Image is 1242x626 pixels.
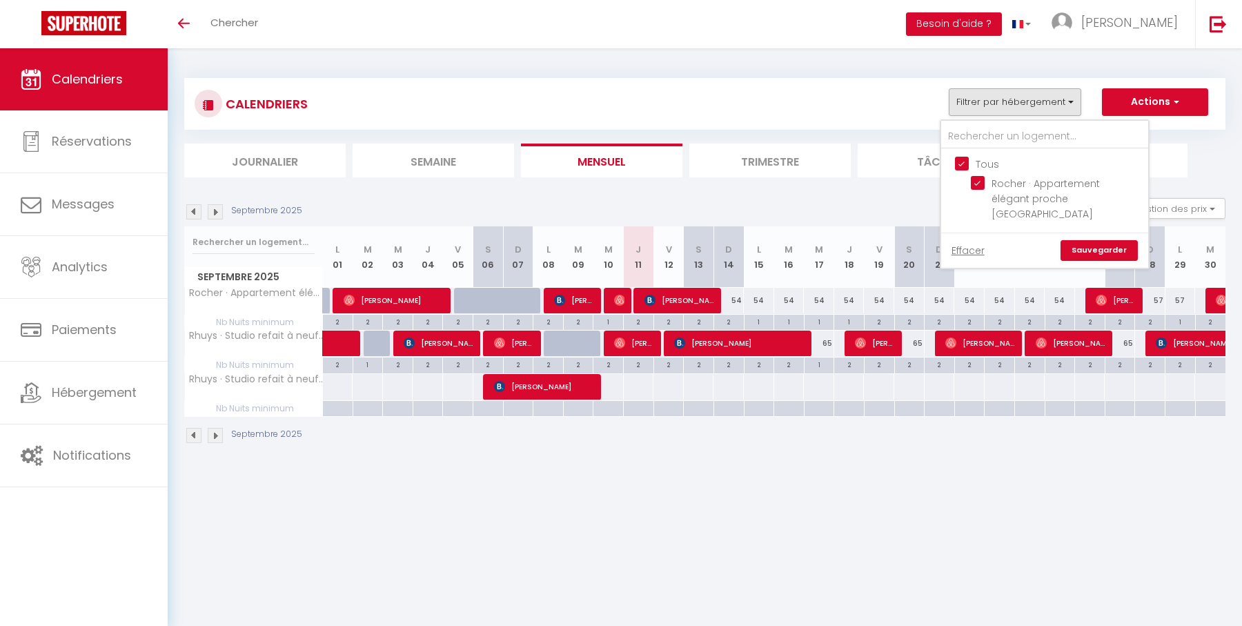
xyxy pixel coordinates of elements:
abbr: L [335,243,339,256]
abbr: V [666,243,672,256]
div: 2 [1135,358,1165,371]
img: ... [1052,12,1072,33]
li: Semaine [353,144,514,177]
span: [PERSON_NAME] [644,287,716,313]
div: 2 [1045,315,1075,328]
div: 2 [714,315,744,328]
div: 1 [774,315,804,328]
div: 2 [1015,358,1045,371]
th: 18 [834,226,865,288]
button: Ouvrir le widget de chat LiveChat [11,6,52,47]
span: Rhuys · Studio refait à neuf avec Parking en [GEOGRAPHIC_DATA] [187,331,325,341]
div: 2 [504,315,533,328]
img: Super Booking [41,11,126,35]
span: Nb Nuits minimum [185,401,322,416]
div: 2 [533,315,563,328]
div: 1 [805,358,834,371]
div: 54 [804,288,834,313]
th: 02 [353,226,383,288]
abbr: V [876,243,883,256]
div: 54 [954,288,985,313]
div: 54 [894,288,925,313]
span: [PERSON_NAME] [1081,14,1178,31]
abbr: M [394,243,402,256]
abbr: D [936,243,943,256]
button: Actions [1102,88,1208,116]
div: 65 [1105,331,1135,356]
th: 15 [744,226,774,288]
div: 1 [353,358,383,371]
button: Gestion des prix [1123,198,1225,219]
span: [PERSON_NAME] [855,330,896,356]
div: 54 [925,288,955,313]
div: 2 [895,315,925,328]
div: 2 [745,358,774,371]
div: 2 [955,358,985,371]
abbr: L [757,243,761,256]
div: 54 [774,288,805,313]
a: Sauvegarder [1061,240,1138,261]
div: 2 [684,358,713,371]
abbr: D [1147,243,1154,256]
span: Rhuys · Studio refait à neuf avec Parking en [GEOGRAPHIC_DATA] [187,374,325,384]
span: [PERSON_NAME] [404,330,475,356]
div: 2 [1015,315,1045,328]
span: Messages [52,195,115,213]
span: [PERSON_NAME] [554,287,595,313]
abbr: M [604,243,613,256]
li: Journalier [184,144,346,177]
th: 11 [624,226,654,288]
abbr: M [364,243,372,256]
div: 2 [985,358,1014,371]
div: 57 [1165,288,1196,313]
abbr: M [785,243,793,256]
div: 65 [804,331,834,356]
div: 1 [593,315,623,328]
div: 2 [323,358,353,371]
abbr: J [847,243,852,256]
div: 54 [985,288,1015,313]
div: 2 [1045,358,1075,371]
th: 17 [804,226,834,288]
div: 2 [865,315,894,328]
span: Hébergement [52,384,137,401]
abbr: L [1178,243,1182,256]
p: Septembre 2025 [231,204,302,217]
span: Calendriers [52,70,123,88]
div: 2 [955,315,985,328]
span: Septembre 2025 [185,267,322,287]
abbr: J [425,243,431,256]
div: 2 [564,358,593,371]
th: 19 [864,226,894,288]
abbr: V [455,243,461,256]
div: 54 [1015,288,1045,313]
div: 2 [413,315,443,328]
th: 08 [533,226,564,288]
img: logout [1210,15,1227,32]
abbr: S [485,243,491,256]
div: 2 [684,315,713,328]
abbr: M [815,243,823,256]
div: 2 [1105,315,1135,328]
abbr: S [696,243,702,256]
th: 28 [1135,226,1165,288]
span: [PERSON_NAME] [494,330,535,356]
div: 2 [473,315,503,328]
abbr: M [1206,243,1214,256]
div: 1 [834,315,864,328]
div: 2 [564,315,593,328]
span: [PERSON_NAME] [344,287,445,313]
div: 2 [1105,358,1135,371]
th: 21 [925,226,955,288]
th: 12 [653,226,684,288]
div: Filtrer par hébergement [940,119,1150,269]
th: 09 [563,226,593,288]
div: 2 [1165,358,1195,371]
div: 2 [985,315,1014,328]
abbr: L [546,243,551,256]
th: 07 [503,226,533,288]
span: [PERSON_NAME] [1036,330,1107,356]
div: 2 [925,315,954,328]
th: 01 [323,226,353,288]
abbr: D [725,243,732,256]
